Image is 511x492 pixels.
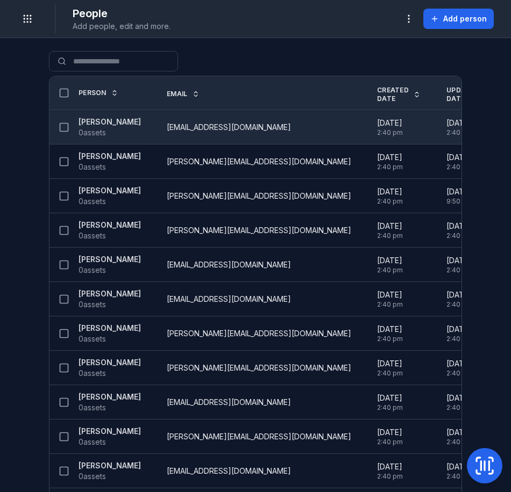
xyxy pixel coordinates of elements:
[79,392,141,402] strong: [PERSON_NAME]
[377,438,403,446] span: 2:40 pm
[377,324,403,335] span: [DATE]
[377,461,403,481] time: 09/09/2025, 2:40:55 pm
[79,460,141,482] a: [PERSON_NAME]0assets
[446,118,472,137] time: 09/09/2025, 2:40:55 pm
[167,466,291,476] span: [EMAIL_ADDRESS][DOMAIN_NAME]
[79,185,141,207] a: [PERSON_NAME]0assets
[79,254,141,265] strong: [PERSON_NAME]
[446,266,472,274] span: 2:40 pm
[446,152,472,171] time: 09/09/2025, 2:40:55 pm
[446,86,491,103] a: Updated Date
[446,197,472,206] span: 9:50 am
[377,324,403,343] time: 09/09/2025, 2:40:55 pm
[79,368,106,379] span: 0 assets
[377,290,403,309] time: 09/09/2025, 2:40:55 pm
[79,357,141,368] strong: [PERSON_NAME]
[79,265,106,276] span: 0 assets
[79,288,141,310] a: [PERSON_NAME]0assets
[446,472,472,481] span: 2:40 pm
[79,392,141,413] a: [PERSON_NAME]0assets
[167,328,351,339] span: [PERSON_NAME][EMAIL_ADDRESS][DOMAIN_NAME]
[377,358,403,369] span: [DATE]
[79,151,141,162] strong: [PERSON_NAME]
[446,369,472,378] span: 2:40 pm
[79,185,141,196] strong: [PERSON_NAME]
[377,118,403,128] span: [DATE]
[79,288,141,299] strong: [PERSON_NAME]
[79,196,106,207] span: 0 assets
[377,393,403,403] span: [DATE]
[446,438,472,446] span: 2:40 pm
[79,117,141,127] strong: [PERSON_NAME]
[377,186,403,206] time: 09/09/2025, 2:40:55 pm
[377,86,421,103] a: Created Date
[446,290,472,300] span: [DATE]
[79,426,141,447] a: [PERSON_NAME]0assets
[446,358,472,378] time: 09/09/2025, 2:40:55 pm
[446,393,472,412] time: 09/09/2025, 2:40:55 pm
[377,461,403,472] span: [DATE]
[446,231,472,240] span: 2:40 pm
[79,323,141,344] a: [PERSON_NAME]0assets
[446,152,472,163] span: [DATE]
[167,122,291,133] span: [EMAIL_ADDRESS][DOMAIN_NAME]
[167,363,351,373] span: [PERSON_NAME][EMAIL_ADDRESS][DOMAIN_NAME]
[377,152,403,163] span: [DATE]
[79,89,107,97] span: Person
[446,221,472,240] time: 09/09/2025, 2:40:55 pm
[446,324,472,335] span: [DATE]
[377,128,403,137] span: 2:40 pm
[377,300,403,309] span: 2:40 pm
[79,151,141,172] a: [PERSON_NAME]0assets
[377,221,403,240] time: 09/09/2025, 2:40:55 pm
[446,300,472,309] span: 2:40 pm
[446,290,472,309] time: 09/09/2025, 2:40:55 pm
[377,427,403,438] span: [DATE]
[73,21,171,32] span: Add people, edit and more.
[167,90,200,98] a: Email
[377,472,403,481] span: 2:40 pm
[446,324,472,343] time: 09/09/2025, 2:40:55 pm
[17,9,38,29] button: Toggle navigation
[446,128,472,137] span: 2:40 pm
[446,186,472,197] span: [DATE]
[443,13,487,24] span: Add person
[377,255,403,266] span: [DATE]
[79,220,141,241] a: [PERSON_NAME]0assets
[79,460,141,471] strong: [PERSON_NAME]
[377,403,403,412] span: 2:40 pm
[377,231,403,240] span: 2:40 pm
[446,335,472,343] span: 2:40 pm
[377,266,403,274] span: 2:40 pm
[167,294,291,305] span: [EMAIL_ADDRESS][DOMAIN_NAME]
[167,191,351,201] span: [PERSON_NAME][EMAIL_ADDRESS][DOMAIN_NAME]
[377,335,403,343] span: 2:40 pm
[377,186,403,197] span: [DATE]
[79,162,106,172] span: 0 assets
[79,323,141,334] strong: [PERSON_NAME]
[167,225,351,236] span: [PERSON_NAME][EMAIL_ADDRESS][DOMAIN_NAME]
[446,255,472,266] span: [DATE]
[79,117,141,138] a: [PERSON_NAME]0assets
[377,163,403,171] span: 2:40 pm
[167,397,291,408] span: [EMAIL_ADDRESS][DOMAIN_NAME]
[423,9,494,29] button: Add person
[446,461,472,472] span: [DATE]
[73,6,171,21] h2: People
[446,427,472,438] span: [DATE]
[377,290,403,300] span: [DATE]
[79,230,106,241] span: 0 assets
[446,403,472,412] span: 2:40 pm
[377,86,409,103] span: Created Date
[79,471,106,482] span: 0 assets
[167,431,351,442] span: [PERSON_NAME][EMAIL_ADDRESS][DOMAIN_NAME]
[446,86,479,103] span: Updated Date
[79,89,118,97] a: Person
[79,437,106,447] span: 0 assets
[167,156,351,167] span: [PERSON_NAME][EMAIL_ADDRESS][DOMAIN_NAME]
[446,393,472,403] span: [DATE]
[446,358,472,369] span: [DATE]
[377,152,403,171] time: 09/09/2025, 2:40:55 pm
[446,118,472,128] span: [DATE]
[377,427,403,446] time: 09/09/2025, 2:40:55 pm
